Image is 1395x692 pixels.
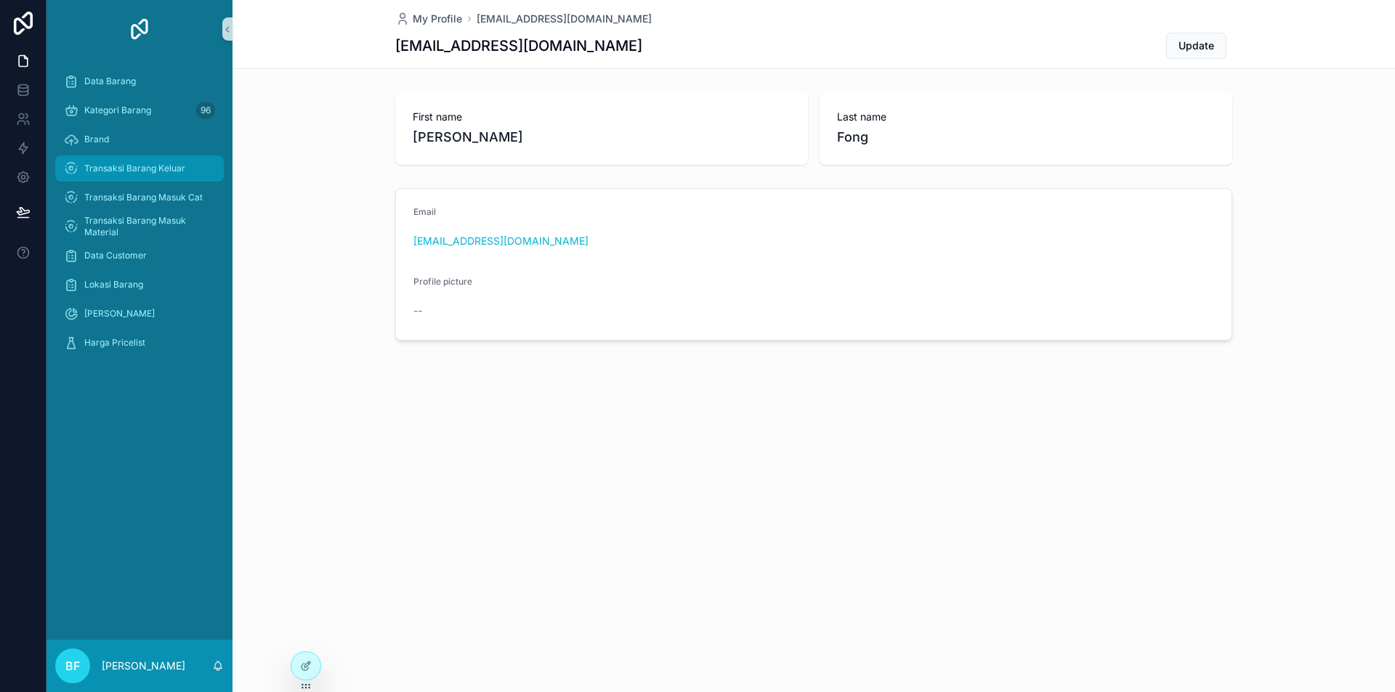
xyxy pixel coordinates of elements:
span: Email [413,206,436,217]
span: Data Customer [84,250,147,261]
a: [EMAIL_ADDRESS][DOMAIN_NAME] [477,12,652,26]
a: My Profile [395,12,462,26]
a: Harga Pricelist [55,330,224,356]
a: Transaksi Barang Masuk Material [55,213,224,240]
a: Transaksi Barang Masuk Cat [55,184,224,211]
span: My Profile [413,12,462,26]
a: Lokasi Barang [55,272,224,298]
div: 96 [196,102,215,119]
span: Transaksi Barang Masuk Cat [84,192,203,203]
span: Kategori Barang [84,105,151,116]
span: Fong [837,127,1215,147]
span: Update [1178,38,1214,53]
span: Brand [84,134,109,145]
a: [PERSON_NAME] [55,301,224,327]
a: Data Barang [55,68,224,94]
span: Transaksi Barang Keluar [84,163,185,174]
button: Update [1166,33,1226,59]
span: Profile picture [413,276,472,287]
span: Data Barang [84,76,136,87]
span: [PERSON_NAME] [84,308,155,319]
h1: [EMAIL_ADDRESS][DOMAIN_NAME] [395,36,642,56]
div: scrollable content [46,58,232,375]
span: [PERSON_NAME] [413,127,790,147]
span: Harga Pricelist [84,337,145,349]
span: First name [413,110,790,124]
a: [EMAIL_ADDRESS][DOMAIN_NAME] [413,234,589,248]
span: Lokasi Barang [84,279,143,290]
span: -- [413,304,422,318]
a: Transaksi Barang Keluar [55,155,224,182]
a: Brand [55,126,224,152]
span: Last name [837,110,1215,124]
a: Kategori Barang96 [55,97,224,123]
p: [PERSON_NAME] [102,659,185,673]
span: Transaksi Barang Masuk Material [84,215,209,238]
span: BF [65,657,80,675]
a: Data Customer [55,243,224,269]
img: App logo [128,17,151,41]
